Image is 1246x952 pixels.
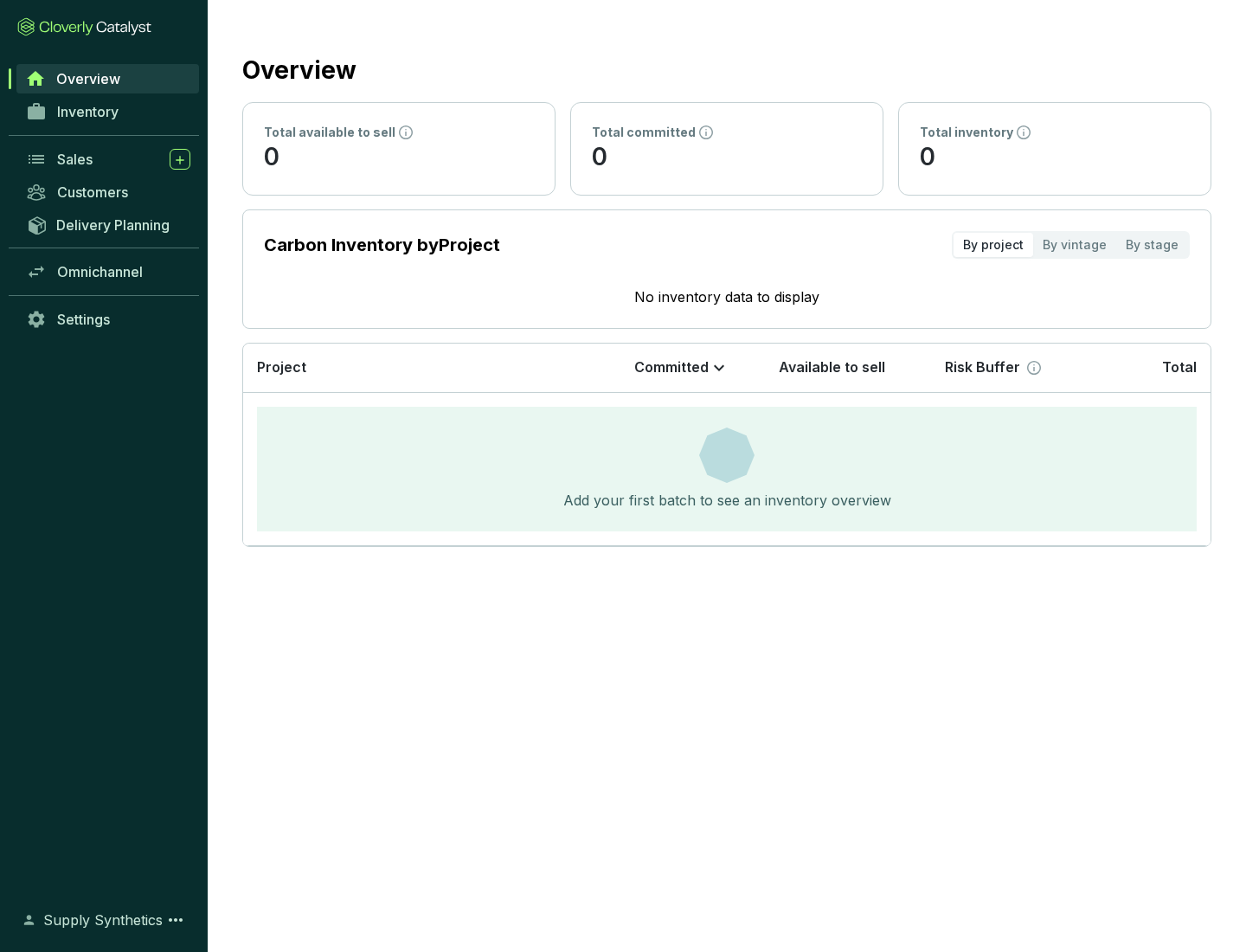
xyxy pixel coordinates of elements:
div: By vintage [1033,233,1116,257]
span: Settings [57,311,110,328]
p: Risk Buffer [945,358,1020,377]
p: Carbon Inventory by Project [264,233,500,257]
span: Sales [57,151,93,168]
span: Supply Synthetics [43,910,163,930]
span: Delivery Planning [56,216,170,234]
a: Sales [17,145,199,174]
span: Customers [57,183,128,201]
p: Total committed [592,124,696,141]
a: Omnichannel [17,257,199,286]
p: Total inventory [920,124,1013,141]
p: Committed [634,358,709,377]
div: By stage [1116,233,1188,257]
a: Delivery Planning [17,210,199,239]
p: No inventory data to display [264,286,1190,307]
div: segmented control [952,231,1190,259]
div: Add your first batch to see an inventory overview [563,490,891,511]
p: 0 [264,141,534,174]
th: Available to sell [743,344,899,393]
p: 0 [592,141,862,174]
th: Total [1055,344,1211,393]
h2: Overview [242,52,356,88]
p: Total available to sell [264,124,395,141]
a: Inventory [17,97,199,126]
p: 0 [920,141,1190,174]
span: Overview [56,70,120,87]
span: Omnichannel [57,263,143,280]
div: By project [954,233,1033,257]
th: Project [243,344,588,393]
a: Customers [17,177,199,207]
a: Overview [16,64,199,93]
span: Inventory [57,103,119,120]
a: Settings [17,305,199,334]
